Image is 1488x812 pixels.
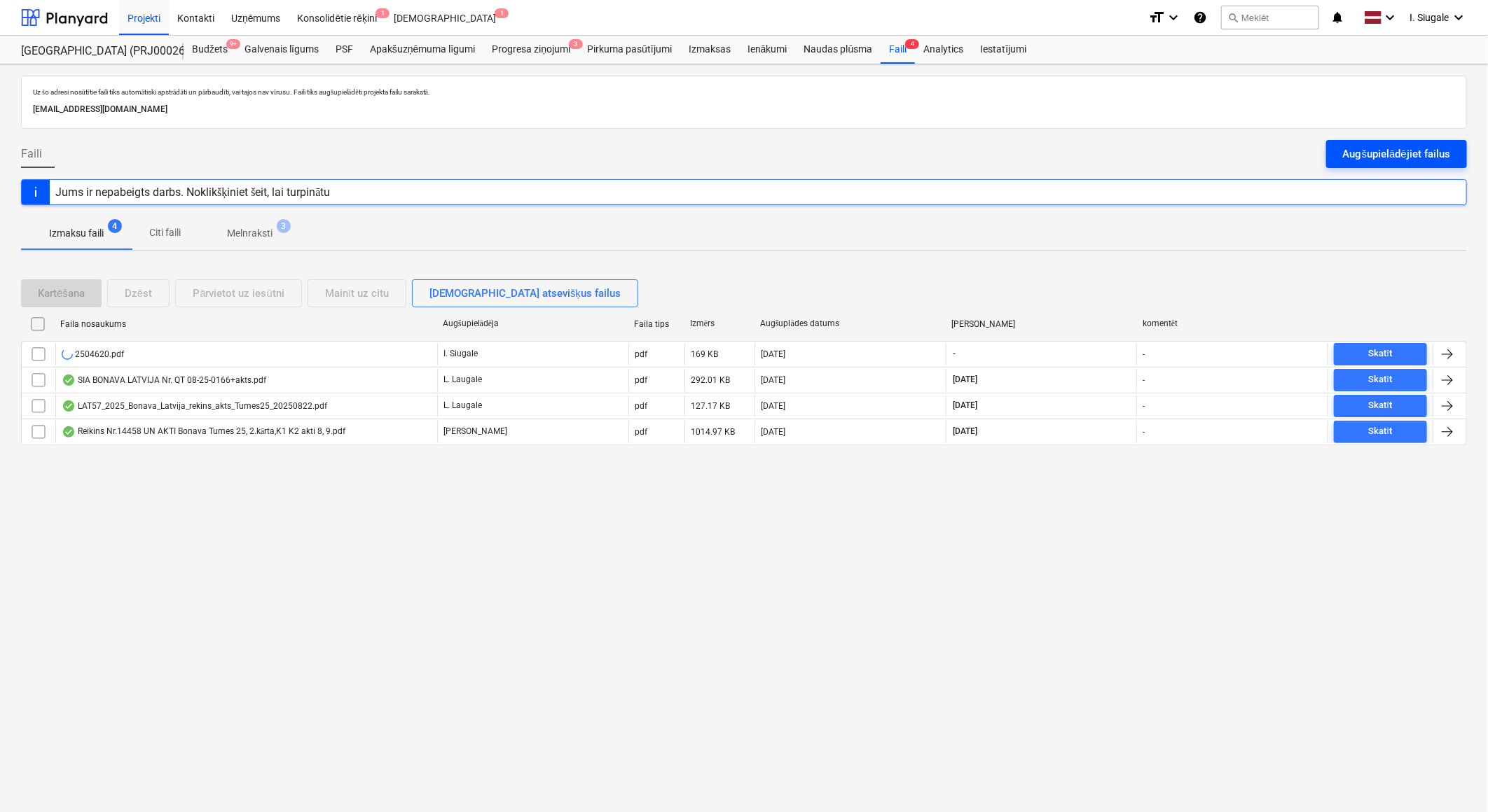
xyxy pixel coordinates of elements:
div: Skatīt [1369,346,1393,362]
div: Reikins Nr.14458 UN AKTI Bonava Tumes 25, 2.kārta,K1 K2 akti 8, 9.pdf [62,426,345,437]
div: - [1143,427,1145,437]
span: [DATE] [952,400,979,412]
a: Ienākumi [739,36,796,64]
i: keyboard_arrow_down [1450,9,1467,26]
span: 1 [495,8,509,18]
span: 1 [376,8,390,18]
span: 3 [277,219,291,233]
i: format_size [1148,9,1165,26]
p: [PERSON_NAME] [443,426,507,437]
div: 1014.97 KB [691,427,735,437]
div: Notiek OCR [62,349,73,360]
div: Faila nosaukums [60,319,432,329]
div: OCR pabeigts [62,400,76,412]
div: [GEOGRAPHIC_DATA] (PRJ0002627, K-1 un K-2(2.kārta) 2601960 [21,44,167,59]
div: SIA BONAVA LATVIJA Nr. QT 08-25-0166+akts.pdf [62,374,266,386]
div: Augšuplādes datums [760,318,940,329]
a: Progresa ziņojumi3 [483,36,579,64]
div: Augšupielādēja [443,318,623,329]
span: 9+ [226,39,240,49]
span: [DATE] [952,374,979,386]
div: [DATE] [761,427,785,437]
p: Melnraksti [227,226,273,241]
div: Budžets [184,36,236,64]
span: search [1227,12,1239,23]
div: OCR pabeigts [62,374,76,386]
div: Faila tips [634,319,679,329]
p: I. Siugale [443,348,478,360]
button: Augšupielādējiet failus [1326,140,1467,168]
div: pdf [635,427,647,437]
p: L. Laugale [443,400,482,412]
div: 169 KB [691,349,718,359]
iframe: Chat Widget [1418,745,1488,812]
button: [DEMOGRAPHIC_DATA] atsevišķus failus [412,279,638,307]
a: Apakšuzņēmuma līgumi [361,36,483,64]
div: OCR pabeigts [62,426,76,437]
div: - [1143,375,1145,385]
button: Skatīt [1334,395,1427,417]
span: - [952,348,958,360]
span: Faili [21,146,42,162]
a: Naudas plūsma [796,36,881,64]
a: Izmaksas [680,36,739,64]
a: PSF [327,36,361,64]
div: Faili [881,36,915,64]
div: LAT57_2025_Bonava_Latvija_rekins_akts_Tumes25_20250822.pdf [62,400,327,412]
a: Galvenais līgums [236,36,327,64]
div: Augšupielādējiet failus [1343,145,1450,163]
span: I. Siugale [1410,12,1449,23]
p: L. Laugale [443,374,482,386]
div: [DATE] [761,375,785,385]
p: Citi faili [149,225,182,240]
p: [EMAIL_ADDRESS][DOMAIN_NAME] [33,102,1455,117]
span: 4 [108,219,122,233]
button: Skatīt [1334,369,1427,391]
div: [PERSON_NAME] [951,319,1131,329]
i: keyboard_arrow_down [1382,9,1398,26]
a: Budžets9+ [184,36,236,64]
div: Skatīt [1369,372,1393,388]
a: Pirkuma pasūtījumi [579,36,680,64]
a: Analytics [915,36,972,64]
span: 3 [569,39,583,49]
div: pdf [635,349,647,359]
div: - [1143,401,1145,411]
div: [DEMOGRAPHIC_DATA] atsevišķus failus [429,284,621,302]
i: Zināšanu pamats [1193,9,1207,26]
span: 4 [905,39,919,49]
a: Iestatījumi [972,36,1035,64]
a: Faili4 [881,36,915,64]
button: Skatīt [1334,343,1427,365]
div: [DATE] [761,349,785,359]
div: pdf [635,375,647,385]
div: 292.01 KB [691,375,730,385]
div: Izmērs [690,318,749,329]
div: 127.17 KB [691,401,730,411]
div: Skatīt [1369,423,1393,440]
div: - [1143,349,1145,359]
div: pdf [635,401,647,411]
div: Jums ir nepabeigts darbs. Noklikšķiniet šeit, lai turpinātu [55,185,331,199]
p: Izmaksu faili [49,226,104,241]
i: notifications [1330,9,1344,26]
span: [DATE] [952,426,979,437]
div: Progresa ziņojumi [483,36,579,64]
div: Skatīt [1369,398,1393,414]
i: keyboard_arrow_down [1165,9,1182,26]
button: Skatīt [1334,421,1427,443]
p: Uz šo adresi nosūtītie faili tiks automātiski apstrādāti un pārbaudīti, vai tajos nav vīrusu. Fai... [33,87,1455,97]
div: komentēt [1143,318,1323,329]
button: Meklēt [1221,6,1319,29]
div: 2504620.pdf [62,349,124,360]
